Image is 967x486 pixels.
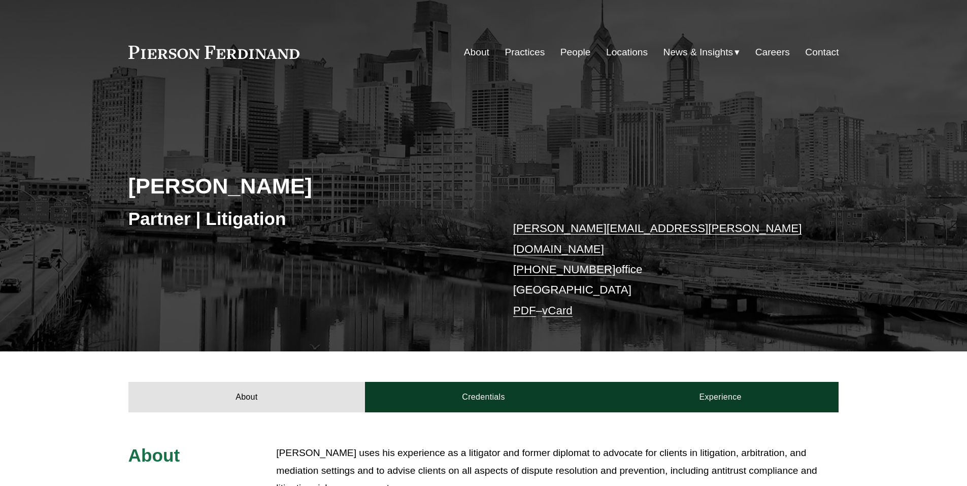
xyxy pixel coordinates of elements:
a: [PERSON_NAME][EMAIL_ADDRESS][PERSON_NAME][DOMAIN_NAME] [513,222,802,255]
p: office [GEOGRAPHIC_DATA] – [513,218,809,321]
a: PDF [513,304,536,317]
span: News & Insights [663,44,733,61]
a: People [560,43,591,62]
span: About [128,445,180,465]
a: Locations [606,43,648,62]
a: Practices [505,43,545,62]
a: Contact [805,43,839,62]
a: Credentials [365,382,602,412]
a: [PHONE_NUMBER] [513,263,616,276]
a: About [464,43,489,62]
a: vCard [542,304,573,317]
h3: Partner | Litigation [128,208,484,230]
a: folder dropdown [663,43,740,62]
a: Experience [602,382,839,412]
a: About [128,382,365,412]
h2: [PERSON_NAME] [128,173,484,199]
a: Careers [755,43,790,62]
